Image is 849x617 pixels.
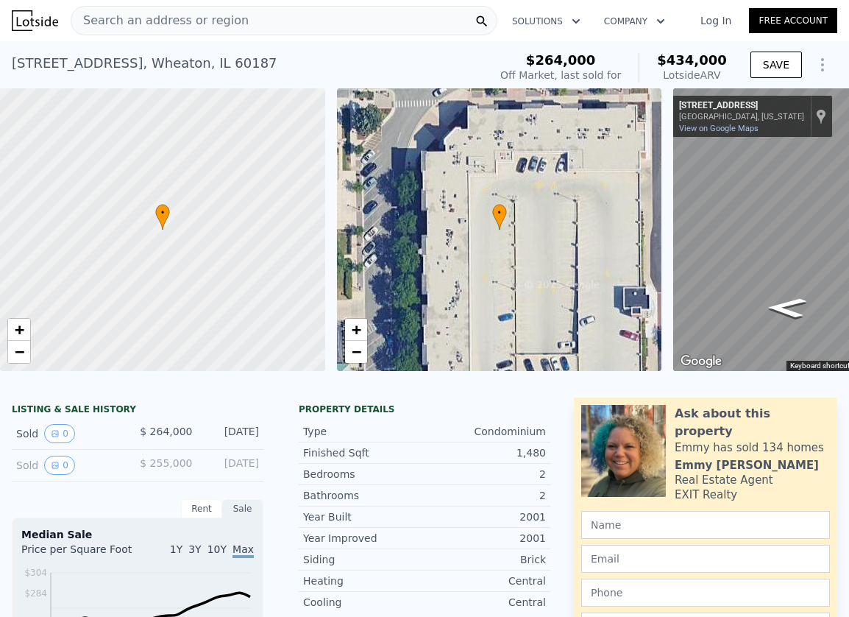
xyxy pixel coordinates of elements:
div: Brick [424,552,546,567]
div: Central [424,595,546,610]
div: Rent [181,499,222,518]
div: [DATE] [205,424,260,443]
span: − [351,342,360,361]
input: Phone [581,579,830,607]
span: 3Y [188,543,201,555]
div: Real Estate Agent [675,473,773,487]
span: Max [232,543,254,558]
div: Emmy has sold 134 homes [675,440,824,455]
a: Zoom out [8,341,30,363]
div: LISTING & SALE HISTORY [12,403,263,418]
div: Year Built [303,510,424,524]
div: Finished Sqft [303,445,424,460]
div: Property details [299,403,550,415]
tspan: $304 [24,568,47,578]
a: Free Account [749,8,837,33]
div: Price per Square Foot [21,542,138,565]
img: Google [677,352,725,371]
div: Ask about this property [675,405,830,440]
div: Year Improved [303,531,424,546]
div: Bathrooms [303,488,424,503]
button: View historical data [44,456,75,475]
div: Median Sale [21,527,254,542]
span: $264,000 [526,52,596,68]
div: Type [303,424,424,439]
button: Solutions [500,8,592,35]
div: [DATE] [205,456,260,475]
div: Central [424,574,546,588]
img: Lotside [12,10,58,31]
span: 10Y [207,543,227,555]
a: Open this area in Google Maps (opens a new window) [677,352,725,371]
div: Heating [303,574,424,588]
span: $ 255,000 [140,457,192,469]
a: Zoom in [8,319,30,341]
div: 1,480 [424,445,546,460]
input: Email [581,545,830,573]
div: Condominium [424,424,546,439]
div: EXIT Realty [675,487,737,502]
path: Go North, N Wheaton Ave [750,293,823,322]
div: Cooling [303,595,424,610]
button: Show Options [808,50,837,80]
div: Emmy [PERSON_NAME] [675,458,819,473]
div: Siding [303,552,424,567]
div: • [155,204,170,230]
div: Sold [16,424,126,443]
div: 2001 [424,510,546,524]
div: [STREET_ADDRESS] , Wheaton , IL 60187 [12,53,277,74]
a: Log In [683,13,749,28]
input: Name [581,511,830,539]
a: Show location on map [816,108,826,124]
a: View on Google Maps [679,124,759,133]
div: Sold [16,456,126,475]
span: Search an address or region [71,12,249,29]
span: 1Y [170,543,182,555]
button: View historical data [44,424,75,443]
div: 2 [424,467,546,482]
span: • [155,206,170,219]
div: [STREET_ADDRESS] [679,100,804,112]
span: • [492,206,507,219]
button: SAVE [750,52,802,78]
div: Lotside ARV [657,68,727,82]
a: Zoom in [345,319,367,341]
span: $434,000 [657,52,727,68]
div: 2001 [424,531,546,546]
div: Bedrooms [303,467,424,482]
a: Zoom out [345,341,367,363]
tspan: $284 [24,588,47,599]
span: − [15,342,24,361]
span: + [351,320,360,339]
div: [GEOGRAPHIC_DATA], [US_STATE] [679,112,804,121]
span: + [15,320,24,339]
div: Off Market, last sold for [500,68,621,82]
div: 2 [424,488,546,503]
div: • [492,204,507,230]
span: $ 264,000 [140,426,192,437]
div: Sale [222,499,263,518]
button: Company [592,8,677,35]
